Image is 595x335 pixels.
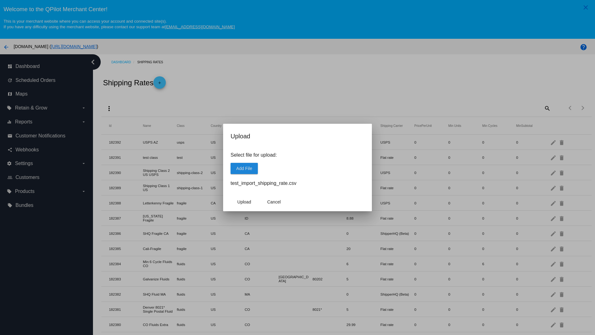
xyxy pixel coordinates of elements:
button: Upload [231,196,258,208]
button: Close dialog [260,196,288,208]
span: Cancel [267,199,281,204]
h2: Upload [231,131,364,141]
p: Select file for upload: [231,152,364,158]
h4: test_import_shipping_rate.csv [231,181,364,186]
span: Add File [236,166,252,171]
span: Upload [237,199,251,204]
button: Add File [231,163,258,174]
